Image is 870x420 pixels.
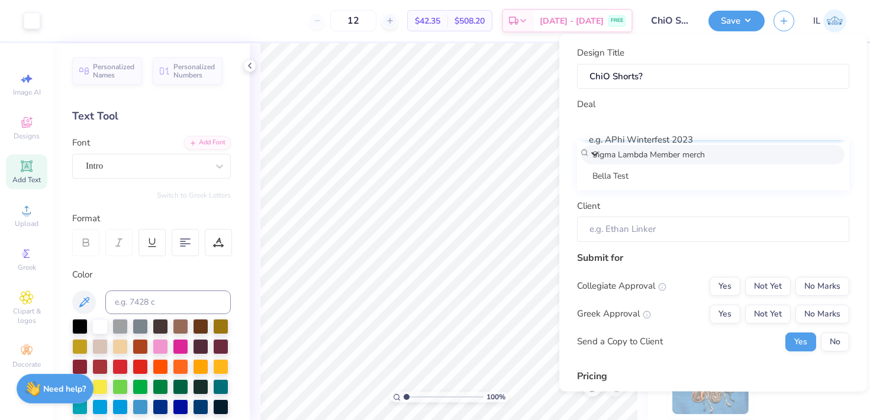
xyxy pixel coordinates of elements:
span: Designs [14,131,40,141]
span: [DATE] - [DATE] [540,15,604,27]
span: $508.20 [455,15,485,27]
div: Submit for [577,250,849,264]
span: Image AI [13,88,41,97]
div: Text Tool [72,108,231,124]
label: Client [577,199,600,212]
button: Yes [710,304,740,323]
button: Yes [785,332,816,351]
input: e.g. Ethan Linker [577,217,849,242]
img: Isabella Lobaina [823,9,846,33]
div: Bella Test [582,166,845,185]
span: Personalized Names [93,63,135,79]
button: Not Yet [745,304,791,323]
span: Greek [18,263,36,272]
span: IL [813,14,820,28]
a: IL [813,9,846,33]
span: Personalized Numbers [173,63,215,79]
div: Send a Copy to Client [577,335,663,348]
span: Upload [15,219,38,228]
div: Collegiate Approval [577,279,666,293]
button: No Marks [795,304,849,323]
input: – – [330,10,376,31]
label: Font [72,136,90,150]
input: e.g. 7428 c [105,290,231,314]
span: $42.35 [415,15,440,27]
div: Format [72,212,232,225]
strong: Need help? [43,383,86,395]
span: Add Text [12,175,41,185]
div: e.g. APhi Winterfest 2023 [589,133,771,147]
span: Clipart & logos [6,306,47,325]
div: Sigma Lambda Member merch [582,144,845,164]
button: Switch to Greek Letters [157,190,231,200]
div: Add Font [184,136,231,150]
input: Untitled Design [642,9,700,33]
button: Not Yet [745,276,791,295]
button: No Marks [795,276,849,295]
button: No [821,332,849,351]
span: FREE [611,17,623,25]
button: Yes [710,276,740,295]
span: Decorate [12,360,41,369]
label: Deal [577,98,595,111]
span: 100 % [486,392,505,402]
div: Greek Approval [577,307,651,321]
button: Save [708,11,765,31]
label: Design Title [577,46,624,60]
div: Color [72,268,231,282]
div: Pricing [577,369,849,383]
